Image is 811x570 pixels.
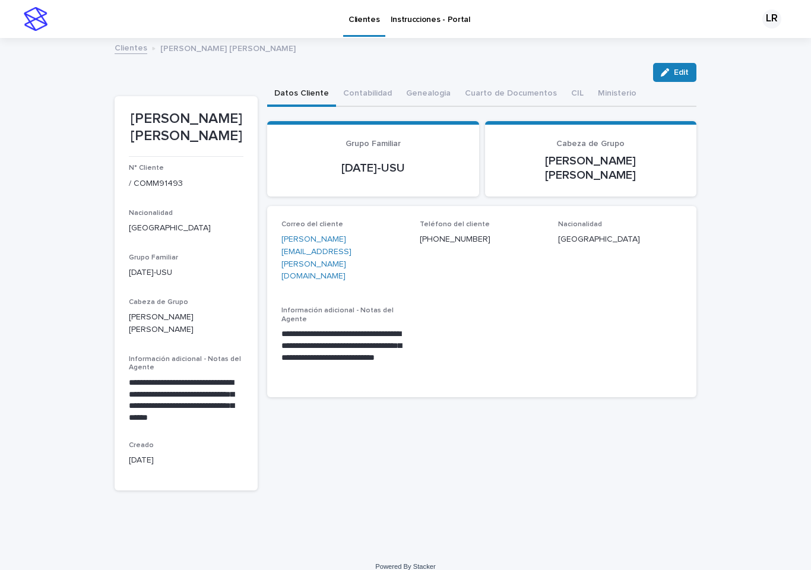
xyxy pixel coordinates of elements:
a: Powered By Stacker [375,563,435,570]
span: Creado [129,442,154,449]
p: [DATE]-USU [129,267,243,279]
button: Datos Cliente [267,82,336,107]
p: [DATE]-USU [281,161,465,175]
button: Edit [653,63,696,82]
span: Nacionalidad [129,210,173,217]
button: CIL [564,82,591,107]
p: [DATE] [129,454,243,467]
span: Información adicional - Notas del Agente [129,356,241,371]
p: [GEOGRAPHIC_DATA] [558,233,682,246]
button: Contabilidad [336,82,399,107]
p: [GEOGRAPHIC_DATA] [129,222,243,235]
span: Cabeza de Grupo [556,140,625,148]
button: Ministerio [591,82,644,107]
p: [PERSON_NAME] [PERSON_NAME] [129,311,243,336]
a: Clientes [115,40,147,54]
p: [PERSON_NAME] [PERSON_NAME] [129,110,243,145]
p: [PERSON_NAME] [PERSON_NAME] [499,154,683,182]
span: Grupo Familiar [129,254,178,261]
p: [PERSON_NAME] [PERSON_NAME] [160,41,296,54]
span: Grupo Familiar [346,140,401,148]
img: stacker-logo-s-only.png [24,7,47,31]
span: Teléfono del cliente [420,221,490,228]
span: Correo del cliente [281,221,343,228]
span: Cabeza de Grupo [129,299,188,306]
span: Información adicional - Notas del Agente [281,307,394,322]
a: [PERSON_NAME][EMAIL_ADDRESS][PERSON_NAME][DOMAIN_NAME] [281,235,351,280]
span: Edit [674,68,689,77]
span: Nacionalidad [558,221,602,228]
div: LR [762,9,781,28]
button: Genealogia [399,82,458,107]
button: Cuarto de Documentos [458,82,564,107]
p: / COMM91493 [129,178,243,190]
a: [PHONE_NUMBER] [420,235,490,243]
span: N° Cliente [129,164,164,172]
